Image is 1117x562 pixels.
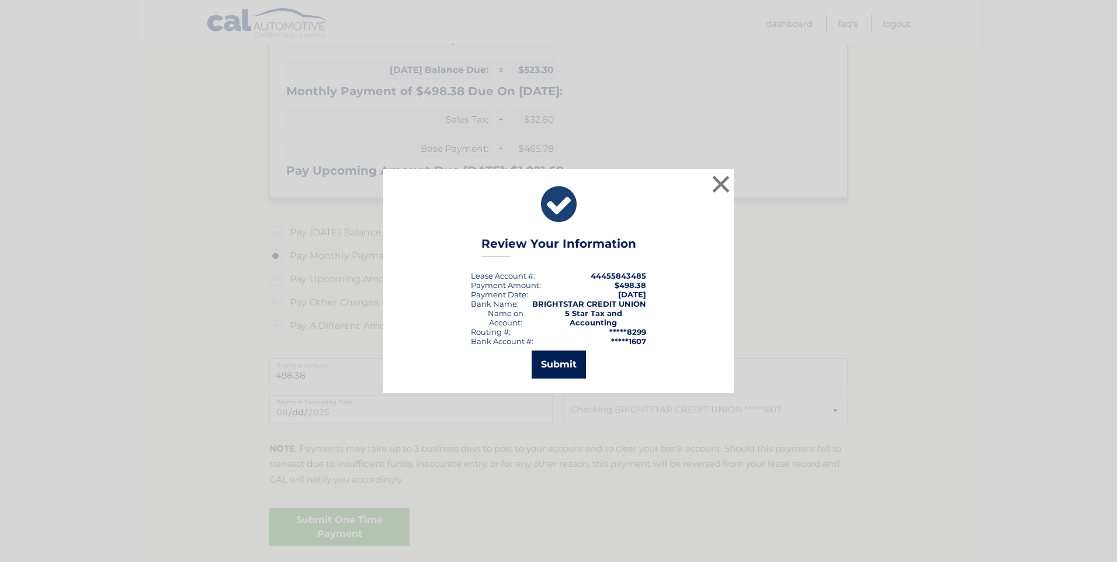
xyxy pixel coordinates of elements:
h3: Review Your Information [481,237,636,257]
strong: BRIGHTSTAR CREDIT UNION [532,299,646,308]
span: Payment Date [471,290,526,299]
div: Routing #: [471,327,511,336]
span: [DATE] [618,290,646,299]
div: : [471,290,528,299]
div: Bank Name: [471,299,519,308]
button: × [709,172,733,196]
div: Name on Account: [471,308,540,327]
strong: 44455843485 [591,271,646,280]
div: Bank Account #: [471,336,533,346]
span: $498.38 [615,280,646,290]
strong: 5 Star Tax and Accounting [565,308,622,327]
div: Lease Account #: [471,271,535,280]
button: Submit [532,351,586,379]
div: Payment Amount: [471,280,541,290]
